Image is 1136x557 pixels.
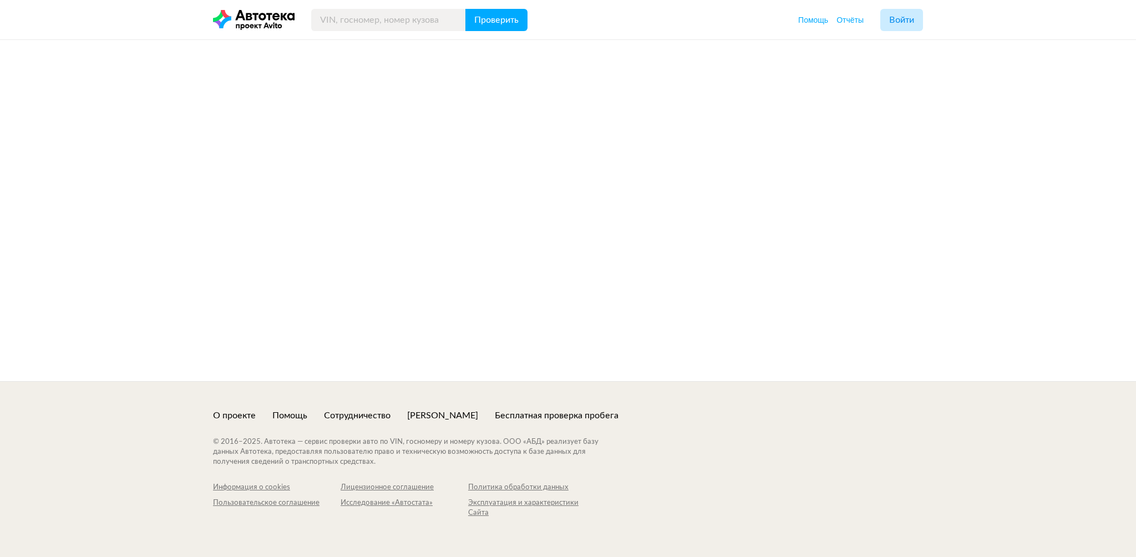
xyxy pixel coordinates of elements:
a: [PERSON_NAME] [407,409,478,422]
a: О проекте [213,409,256,422]
a: Исследование «Автостата» [341,498,468,518]
span: Отчёты [836,16,864,24]
input: VIN, госномер, номер кузова [311,9,466,31]
button: Войти [880,9,923,31]
a: Политика обработки данных [468,483,596,493]
a: Пользовательское соглашение [213,498,341,518]
a: Помощь [798,14,828,26]
div: Исследование «Автостата» [341,498,468,508]
div: Пользовательское соглашение [213,498,341,508]
span: Помощь [798,16,828,24]
a: Помощь [272,409,307,422]
a: Лицензионное соглашение [341,483,468,493]
a: Информация о cookies [213,483,341,493]
a: Сотрудничество [324,409,390,422]
a: Бесплатная проверка пробега [495,409,618,422]
a: Отчёты [836,14,864,26]
a: Эксплуатация и характеристики Сайта [468,498,596,518]
span: Войти [889,16,914,24]
div: © 2016– 2025 . Автотека — сервис проверки авто по VIN, госномеру и номеру кузова. ООО «АБД» реали... [213,437,621,467]
span: Проверить [474,16,519,24]
button: Проверить [465,9,528,31]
